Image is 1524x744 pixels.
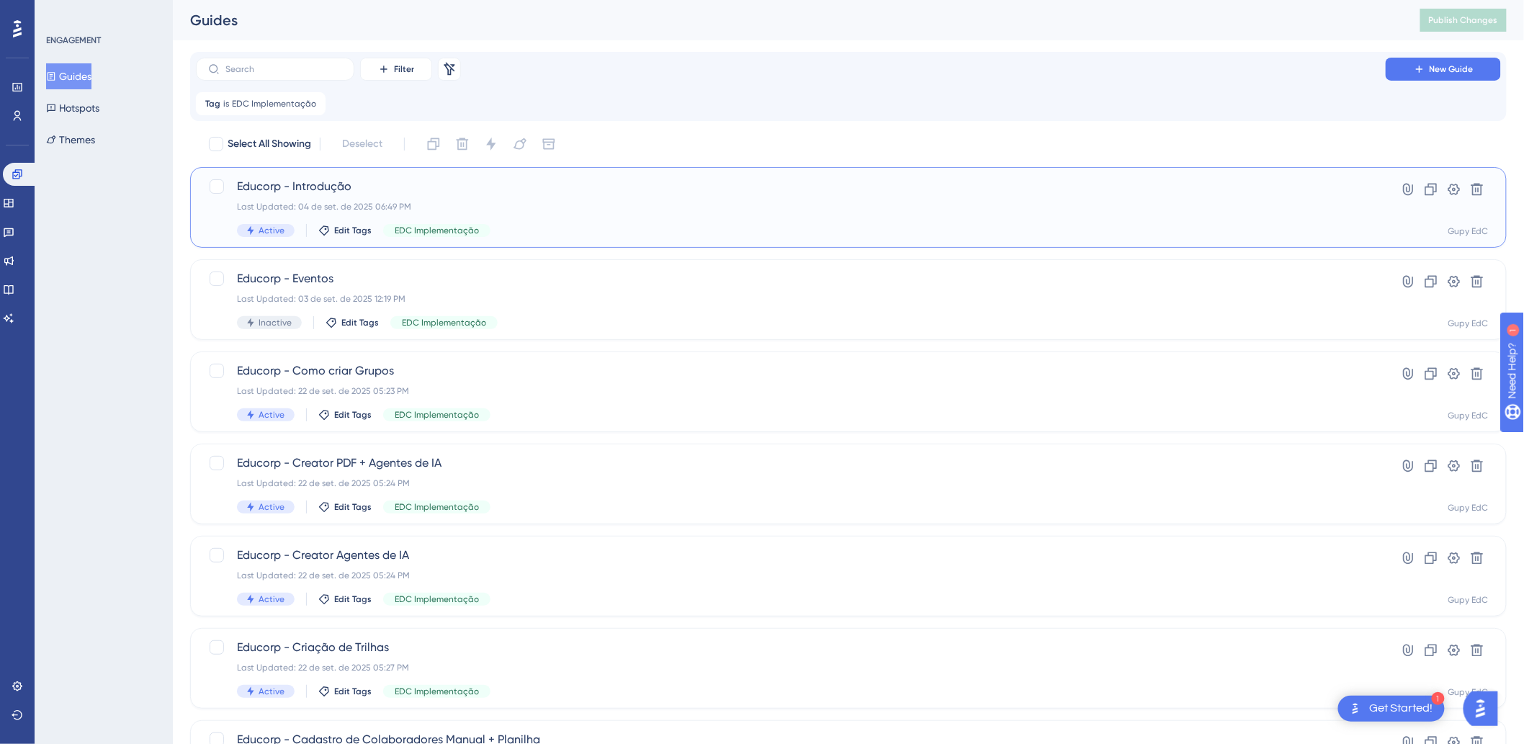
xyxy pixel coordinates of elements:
[1430,63,1474,75] span: New Guide
[259,317,292,328] span: Inactive
[395,593,479,605] span: EDC Implementação
[205,98,220,109] span: Tag
[394,63,414,75] span: Filter
[259,409,284,421] span: Active
[360,58,432,81] button: Filter
[334,409,372,421] span: Edit Tags
[1420,9,1507,32] button: Publish Changes
[237,178,1345,195] span: Educorp - Introdução
[228,135,311,153] span: Select All Showing
[1347,700,1364,717] img: launcher-image-alternative-text
[318,225,372,236] button: Edit Tags
[259,686,284,697] span: Active
[1432,692,1445,705] div: 1
[318,686,372,697] button: Edit Tags
[46,127,95,153] button: Themes
[318,409,372,421] button: Edit Tags
[237,454,1345,472] span: Educorp - Creator PDF + Agentes de IA
[225,64,342,74] input: Search
[237,201,1345,212] div: Last Updated: 04 de set. de 2025 06:49 PM
[237,385,1345,397] div: Last Updated: 22 de set. de 2025 05:23 PM
[1370,701,1433,717] div: Get Started!
[326,317,379,328] button: Edit Tags
[395,225,479,236] span: EDC Implementação
[1448,502,1489,514] div: Gupy EdC
[318,501,372,513] button: Edit Tags
[1386,58,1501,81] button: New Guide
[395,501,479,513] span: EDC Implementação
[329,131,395,157] button: Deselect
[259,593,284,605] span: Active
[342,135,382,153] span: Deselect
[334,686,372,697] span: Edit Tags
[1448,318,1489,329] div: Gupy EdC
[1338,696,1445,722] div: Open Get Started! checklist, remaining modules: 1
[237,362,1345,380] span: Educorp - Como criar Grupos
[1448,686,1489,698] div: Gupy EdC
[237,639,1345,656] span: Educorp - Criação de Trilhas
[334,501,372,513] span: Edit Tags
[318,593,372,605] button: Edit Tags
[34,4,90,21] span: Need Help?
[334,593,372,605] span: Edit Tags
[237,270,1345,287] span: Educorp - Eventos
[395,686,479,697] span: EDC Implementação
[237,547,1345,564] span: Educorp - Creator Agentes de IA
[46,63,91,89] button: Guides
[190,10,1384,30] div: Guides
[237,662,1345,673] div: Last Updated: 22 de set. de 2025 05:27 PM
[1448,225,1489,237] div: Gupy EdC
[99,7,104,19] div: 1
[334,225,372,236] span: Edit Tags
[259,225,284,236] span: Active
[46,35,101,46] div: ENGAGEMENT
[46,95,99,121] button: Hotspots
[237,478,1345,489] div: Last Updated: 22 de set. de 2025 05:24 PM
[259,501,284,513] span: Active
[1464,687,1507,730] iframe: UserGuiding AI Assistant Launcher
[395,409,479,421] span: EDC Implementação
[237,570,1345,581] div: Last Updated: 22 de set. de 2025 05:24 PM
[232,98,316,109] span: EDC Implementação
[1429,14,1498,26] span: Publish Changes
[223,98,229,109] span: is
[402,317,486,328] span: EDC Implementação
[1448,594,1489,606] div: Gupy EdC
[1448,410,1489,421] div: Gupy EdC
[341,317,379,328] span: Edit Tags
[237,293,1345,305] div: Last Updated: 03 de set. de 2025 12:19 PM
